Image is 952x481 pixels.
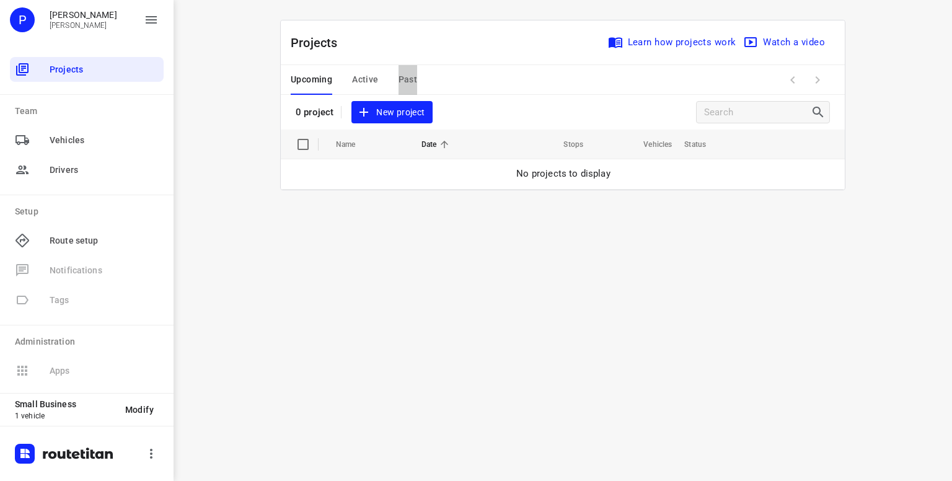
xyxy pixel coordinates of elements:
[10,57,164,82] div: Projects
[10,7,35,32] div: P
[15,205,164,218] p: Setup
[10,356,164,386] span: Available only on our Business plan
[291,33,348,52] p: Projects
[359,105,425,120] span: New project
[115,399,164,421] button: Modify
[780,68,805,92] span: Previous Page
[291,72,332,87] span: Upcoming
[50,21,117,30] p: Peter Hilderson
[15,412,115,420] p: 1 vehicle
[15,399,115,409] p: Small Business
[547,137,583,152] span: Stops
[50,164,159,177] span: Drivers
[10,157,164,182] div: Drivers
[50,63,159,76] span: Projects
[10,255,164,285] span: Available only on our Business plan
[704,103,811,122] input: Search projects
[336,137,372,152] span: Name
[811,105,829,120] div: Search
[399,72,418,87] span: Past
[627,137,672,152] span: Vehicles
[10,285,164,315] span: Available only on our Business plan
[10,228,164,253] div: Route setup
[50,234,159,247] span: Route setup
[10,128,164,152] div: Vehicles
[15,335,164,348] p: Administration
[15,105,164,118] p: Team
[296,107,333,118] p: 0 project
[125,405,154,415] span: Modify
[351,101,432,124] button: New project
[421,137,453,152] span: Date
[352,72,378,87] span: Active
[805,68,830,92] span: Next Page
[684,137,722,152] span: Status
[50,134,159,147] span: Vehicles
[50,10,117,20] p: Peter Hilderson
